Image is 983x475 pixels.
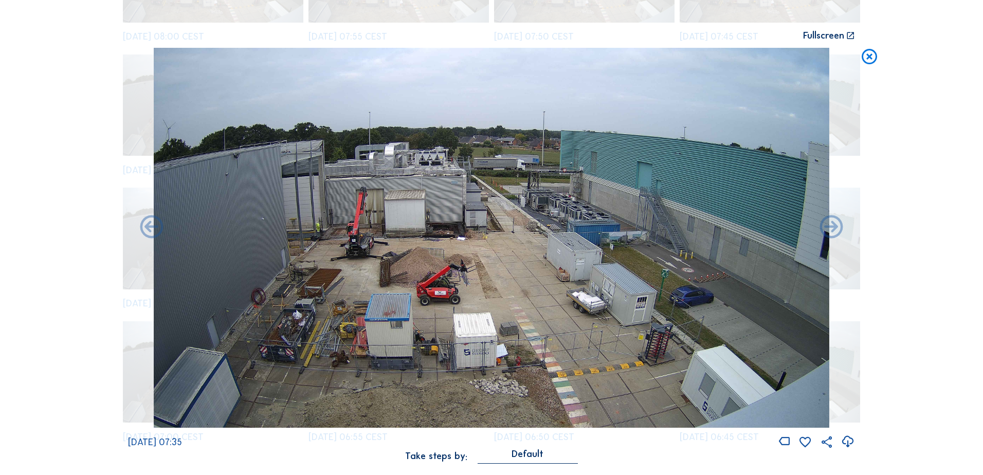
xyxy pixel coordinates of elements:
div: Default [478,449,578,463]
div: Fullscreen [803,31,844,41]
i: Back [817,214,845,242]
img: Image [154,48,829,428]
div: Default [512,449,543,459]
i: Forward [138,214,166,242]
div: Take steps by: [405,451,467,461]
span: [DATE] 07:35 [128,436,182,448]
